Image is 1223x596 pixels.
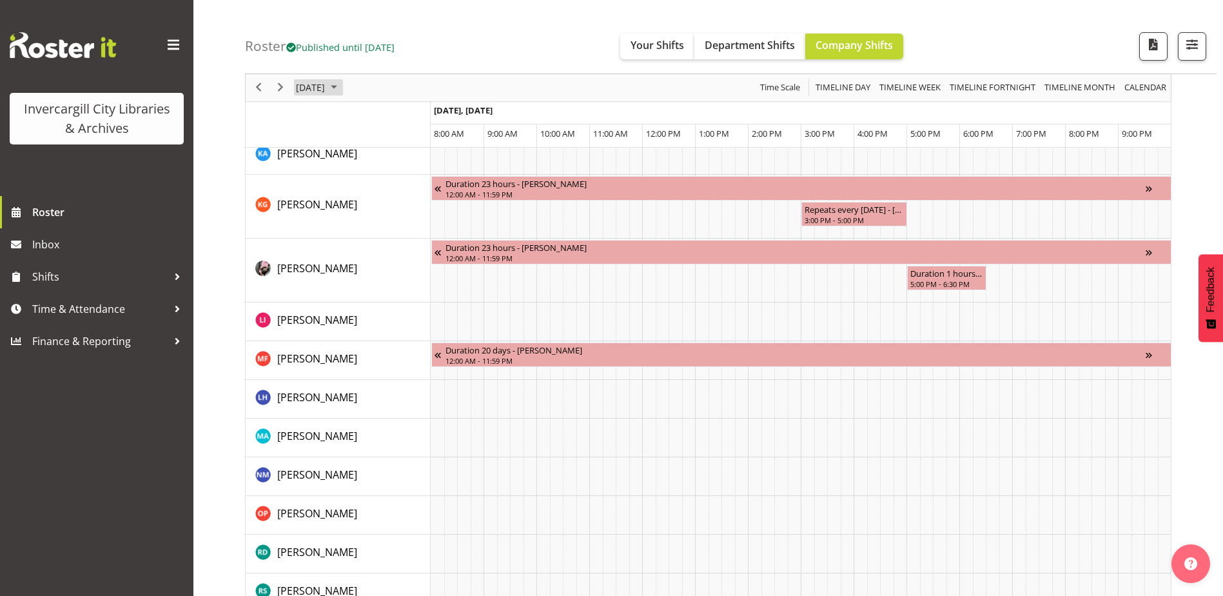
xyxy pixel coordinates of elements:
span: 8:00 AM [434,128,464,139]
span: 2:00 PM [752,128,782,139]
a: [PERSON_NAME] [277,506,357,521]
span: 4:00 PM [857,128,888,139]
span: Inbox [32,235,187,254]
span: 12:00 PM [646,128,681,139]
span: 10:00 AM [540,128,575,139]
span: [PERSON_NAME] [277,545,357,559]
span: [PERSON_NAME] [277,506,357,521]
button: Department Shifts [694,34,805,59]
div: Keyu Chen"s event - Duration 23 hours - Keyu Chen Begin From Friday, October 10, 2025 at 12:00:00... [431,240,1171,264]
td: Nichole Mauleon resource [246,457,431,496]
a: [PERSON_NAME] [277,312,357,328]
td: Oshadha Perera resource [246,496,431,535]
td: Marion Hawkes resource [246,380,431,419]
td: Lisa Imamura resource [246,303,431,341]
button: October 2025 [294,80,343,96]
span: [PERSON_NAME] [277,390,357,404]
div: 12:00 AM - 11:59 PM [445,253,1146,263]
div: Duration 23 hours - [PERSON_NAME] [445,241,1146,253]
span: 6:00 PM [963,128,993,139]
button: Filter Shifts [1178,32,1206,61]
button: Timeline Month [1042,80,1118,96]
span: Timeline Week [878,80,942,96]
span: Timeline Month [1043,80,1117,96]
a: [PERSON_NAME] [277,467,357,482]
a: [PERSON_NAME] [277,544,357,560]
span: Time Scale [759,80,801,96]
button: Fortnight [948,80,1038,96]
span: Roster [32,203,187,222]
button: Next [272,80,289,96]
span: [PERSON_NAME] [277,313,357,327]
span: [PERSON_NAME] [277,261,357,275]
div: Marianne Foster"s event - Duration 20 days - Marianne Foster Begin From Friday, October 10, 2025 ... [431,343,1171,367]
span: calendar [1123,80,1168,96]
div: Invercargill City Libraries & Archives [23,99,171,138]
span: Company Shifts [816,38,893,52]
td: Rory Duggan resource [246,535,431,573]
div: 12:00 AM - 11:59 PM [445,189,1146,199]
span: [DATE], [DATE] [434,104,493,116]
span: 9:00 AM [487,128,518,139]
span: 5:00 PM [910,128,941,139]
div: Katie Greene"s event - Duration 23 hours - Katie Greene Begin From Friday, October 10, 2025 at 12... [431,176,1171,201]
div: Katie Greene"s event - Repeats every friday - Katie Greene Begin From Friday, October 10, 2025 at... [801,202,907,226]
span: Published until [DATE] [286,41,395,54]
img: Rosterit website logo [10,32,116,58]
td: Michelle Argyle resource [246,419,431,457]
button: Feedback - Show survey [1199,254,1223,342]
td: Keyu Chen resource [246,239,431,303]
td: Kathy Aloniu resource [246,136,431,175]
a: [PERSON_NAME] [277,197,357,212]
span: Timeline Day [814,80,872,96]
span: 7:00 PM [1016,128,1046,139]
span: Timeline Fortnight [948,80,1037,96]
a: [PERSON_NAME] [277,261,357,276]
div: Keyu Chen"s event - Duration 1 hours - Keyu Chen Begin From Friday, October 10, 2025 at 5:00:00 P... [907,266,986,290]
button: Timeline Day [814,80,873,96]
a: [PERSON_NAME] [277,351,357,366]
img: help-xxl-2.png [1184,557,1197,570]
span: Feedback [1205,267,1217,312]
td: Katie Greene resource [246,175,431,239]
div: 5:00 PM - 6:30 PM [910,279,983,289]
div: Duration 1 hours - [PERSON_NAME] [910,266,983,279]
span: 8:00 PM [1069,128,1099,139]
div: next period [269,74,291,101]
div: previous period [248,74,269,101]
div: Duration 20 days - [PERSON_NAME] [445,343,1146,356]
button: Timeline Week [877,80,943,96]
span: 9:00 PM [1122,128,1152,139]
button: Download a PDF of the roster for the current day [1139,32,1168,61]
span: [PERSON_NAME] [277,197,357,212]
button: Company Shifts [805,34,903,59]
div: Repeats every [DATE] - [PERSON_NAME] [805,203,904,215]
button: Time Scale [758,80,803,96]
button: Previous [250,80,268,96]
h4: Roster [245,39,395,54]
div: Duration 23 hours - [PERSON_NAME] [445,177,1146,190]
span: [PERSON_NAME] [277,429,357,443]
button: Month [1122,80,1169,96]
span: Time & Attendance [32,299,168,319]
a: [PERSON_NAME] [277,390,357,405]
span: 3:00 PM [805,128,835,139]
div: 12:00 AM - 11:59 PM [445,355,1146,366]
td: Marianne Foster resource [246,341,431,380]
span: Finance & Reporting [32,332,168,351]
button: Your Shifts [620,34,694,59]
span: Shifts [32,267,168,286]
div: October 10, 2025 [291,74,345,101]
span: 1:00 PM [699,128,729,139]
a: [PERSON_NAME] [277,428,357,444]
div: 3:00 PM - 5:00 PM [805,215,904,225]
span: 11:00 AM [593,128,628,139]
span: Your Shifts [631,38,684,52]
a: [PERSON_NAME] [277,146,357,161]
span: Department Shifts [705,38,795,52]
span: [DATE] [295,80,326,96]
